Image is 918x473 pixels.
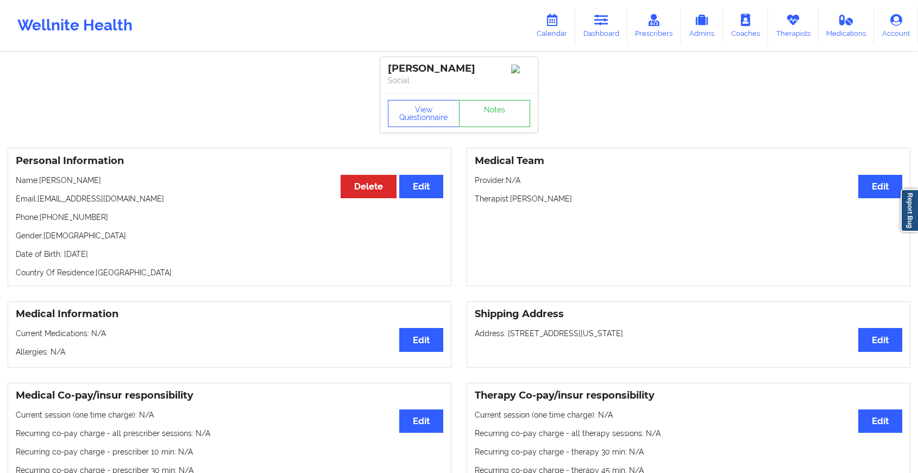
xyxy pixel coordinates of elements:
[459,100,531,127] a: Notes
[341,175,397,198] button: Delete
[627,8,681,43] a: Prescribers
[475,409,902,420] p: Current session (one time charge): N/A
[399,175,443,198] button: Edit
[16,308,443,320] h3: Medical Information
[16,193,443,204] p: Email: [EMAIL_ADDRESS][DOMAIN_NAME]
[388,100,460,127] button: View Questionnaire
[475,428,902,439] p: Recurring co-pay charge - all therapy sessions : N/A
[858,175,902,198] button: Edit
[399,409,443,433] button: Edit
[475,328,902,339] p: Address: [STREET_ADDRESS][US_STATE]
[511,65,530,73] img: Image%2Fplaceholer-image.png
[768,8,819,43] a: Therapists
[874,8,918,43] a: Account
[575,8,627,43] a: Dashboard
[16,428,443,439] p: Recurring co-pay charge - all prescriber sessions : N/A
[16,155,443,167] h3: Personal Information
[529,8,575,43] a: Calendar
[723,8,768,43] a: Coaches
[901,189,918,232] a: Report Bug
[399,328,443,351] button: Edit
[16,346,443,357] p: Allergies: N/A
[475,308,902,320] h3: Shipping Address
[475,175,902,186] p: Provider: N/A
[388,75,530,86] p: Social
[858,328,902,351] button: Edit
[16,267,443,278] p: Country Of Residence: [GEOGRAPHIC_DATA]
[16,389,443,402] h3: Medical Co-pay/insur responsibility
[858,409,902,433] button: Edit
[16,175,443,186] p: Name: [PERSON_NAME]
[475,389,902,402] h3: Therapy Co-pay/insur responsibility
[16,249,443,260] p: Date of Birth: [DATE]
[16,230,443,241] p: Gender: [DEMOGRAPHIC_DATA]
[388,62,530,75] div: [PERSON_NAME]
[819,8,875,43] a: Medications
[16,328,443,339] p: Current Medications: N/A
[16,409,443,420] p: Current session (one time charge): N/A
[475,446,902,457] p: Recurring co-pay charge - therapy 30 min : N/A
[16,446,443,457] p: Recurring co-pay charge - prescriber 10 min : N/A
[475,193,902,204] p: Therapist: [PERSON_NAME]
[475,155,902,167] h3: Medical Team
[681,8,723,43] a: Admins
[16,212,443,223] p: Phone: [PHONE_NUMBER]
